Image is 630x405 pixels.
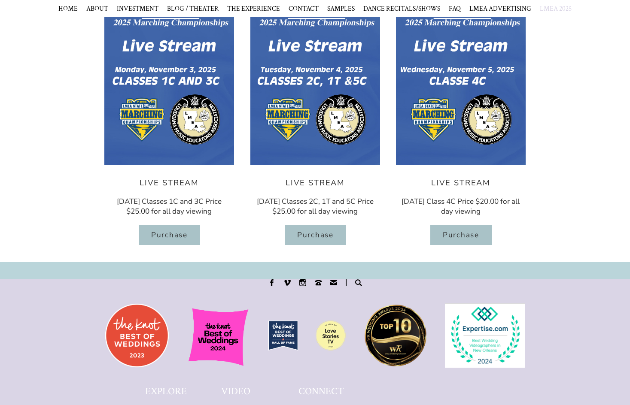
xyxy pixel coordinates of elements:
[540,4,572,13] span: LMEA 2025
[449,4,461,13] a: FAQ
[363,4,440,13] span: DANCE RECITALS/SHOWS
[221,385,250,398] h2: VIDEO
[255,196,375,216] p: [DATE] Classes 2C, 1T and 5C Price $25.00 for all day viewing
[117,4,158,13] a: INVESTMENT
[297,230,333,240] span: Purchase
[227,4,280,13] a: THE EXPERIENCE
[285,178,344,188] h3: LIVE STREAM
[298,385,344,398] h2: CONNECT
[145,385,187,398] h2: EXPLORE
[151,230,187,240] span: Purchase
[86,4,108,13] a: ABOUT
[401,196,521,216] p: [DATE] Class 4C Price $20.00 for all day viewing
[139,178,198,188] h3: LIVE STREAM
[431,178,490,188] h3: LIVE STREAM
[327,4,355,13] span: SAMPLES
[58,4,78,13] a: HOME
[167,4,219,13] a: BLOG / THEATER
[469,4,531,13] a: LMEA ADVERTISING
[443,230,479,240] span: Purchase
[289,4,319,13] a: CONTACT
[109,196,229,216] p: [DATE] Classes 1C and 3C Price $25.00 for all day viewing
